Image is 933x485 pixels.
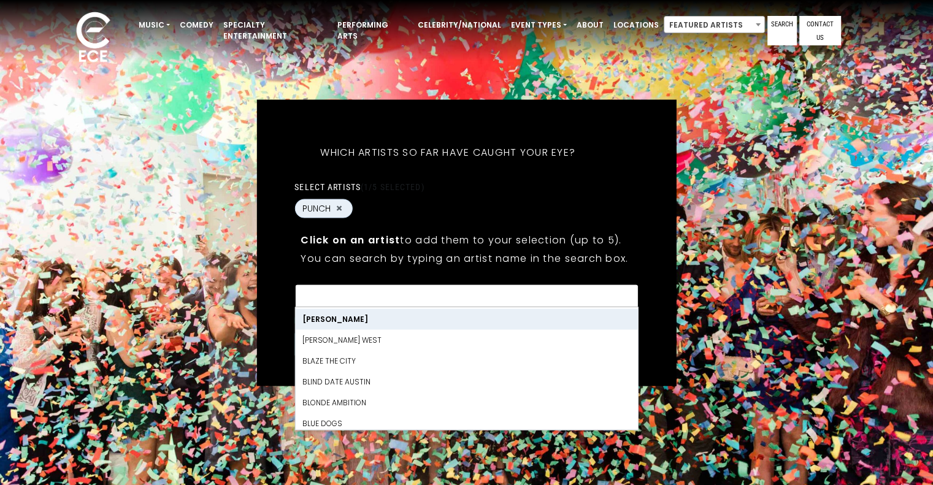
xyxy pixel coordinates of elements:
li: [PERSON_NAME] [295,309,637,330]
button: Remove PUNCH [334,203,344,214]
a: About [572,15,609,36]
a: Search [767,16,797,45]
img: ece_new_logo_whitev2-1.png [63,9,124,68]
a: Celebrity/National [413,15,506,36]
span: Featured Artists [664,17,764,34]
a: Comedy [175,15,218,36]
li: [PERSON_NAME] West [295,330,637,351]
li: Blaze The City [295,351,637,372]
label: Select artists [294,181,424,192]
p: You can search by typing an artist name in the search box. [301,250,632,265]
a: Music [134,15,175,36]
span: Featured Artists [664,16,765,33]
li: Blonde Ambition [295,392,637,413]
a: Event Types [506,15,572,36]
span: (1/5 selected) [361,181,424,191]
li: Blind Date Austin [295,372,637,392]
span: PUNCH [302,202,331,215]
a: Contact Us [799,16,841,45]
h5: Which artists so far have caught your eye? [294,130,601,174]
a: Locations [609,15,664,36]
strong: Click on an artist [301,232,400,246]
li: Blue Dogs [295,413,637,434]
p: to add them to your selection (up to 5). [301,232,632,247]
a: Specialty Entertainment [218,15,332,47]
a: Performing Arts [332,15,413,47]
textarea: Search [302,292,631,303]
